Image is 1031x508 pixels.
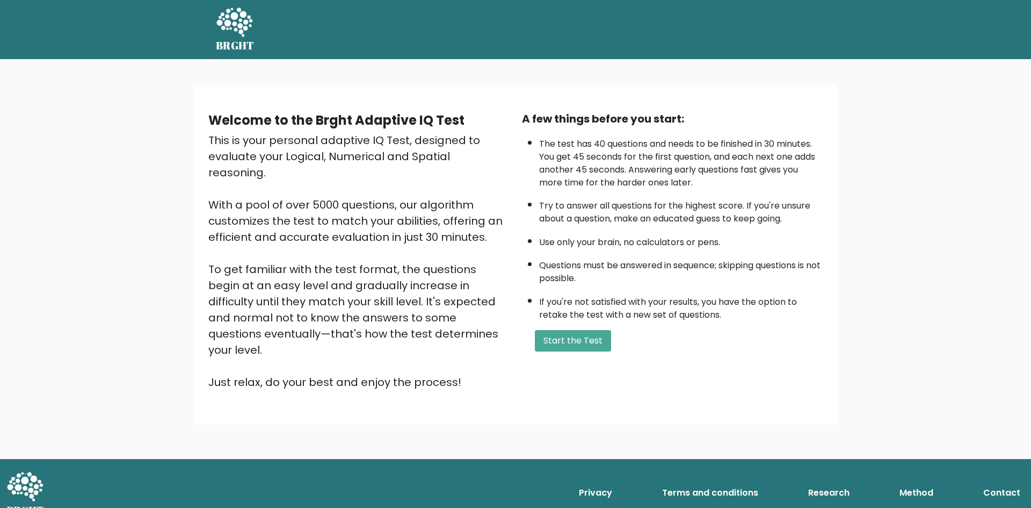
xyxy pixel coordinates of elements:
a: Contact [979,482,1025,504]
a: BRGHT [216,4,255,55]
a: Research [804,482,854,504]
div: A few things before you start: [522,111,823,127]
a: Method [895,482,938,504]
b: Welcome to the Brght Adaptive IQ Test [208,111,464,129]
a: Privacy [575,482,616,504]
li: The test has 40 questions and needs to be finished in 30 minutes. You get 45 seconds for the firs... [539,132,823,189]
li: Try to answer all questions for the highest score. If you're unsure about a question, make an edu... [539,194,823,225]
a: Terms and conditions [658,482,763,504]
button: Start the Test [535,330,611,352]
li: Questions must be answered in sequence; skipping questions is not possible. [539,254,823,285]
li: Use only your brain, no calculators or pens. [539,231,823,249]
div: This is your personal adaptive IQ Test, designed to evaluate your Logical, Numerical and Spatial ... [208,132,509,390]
li: If you're not satisfied with your results, you have the option to retake the test with a new set ... [539,290,823,321]
h5: BRGHT [216,39,255,52]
